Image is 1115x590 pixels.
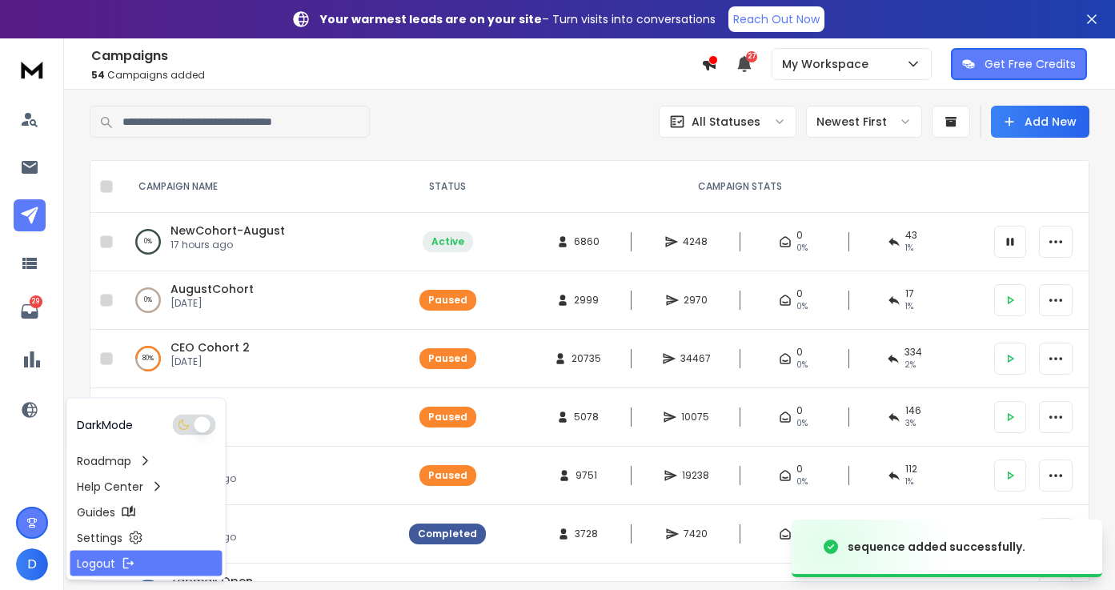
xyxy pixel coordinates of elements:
p: 0 % [144,292,152,308]
span: 5078 [574,411,599,423]
span: 10075 [681,411,709,423]
span: 0 [796,287,803,300]
p: Reach Out Now [733,11,820,27]
p: Campaigns added [91,69,701,82]
a: Roadmap [70,448,223,474]
span: 1 % [905,476,913,488]
p: Roadmap [77,453,131,469]
p: Logout [77,556,115,572]
span: 0% [796,300,808,313]
div: Completed [418,528,477,540]
span: 0 [796,229,803,242]
td: 80%CEO Cohort 2[DATE] [119,330,399,388]
p: Settings [77,530,122,546]
div: sequence added successfully. [848,539,1025,555]
span: 9751 [576,469,597,482]
span: 19238 [682,469,709,482]
span: 334 [904,346,922,359]
span: 0% [796,242,808,255]
span: 27 [746,51,757,62]
th: CAMPAIGN NAME [119,161,399,213]
span: 2970 [684,294,708,307]
p: All Statuses [692,114,760,130]
span: 0% [796,476,808,488]
span: 0 [796,346,803,359]
th: STATUS [399,161,495,213]
td: 0%AugustCohort[DATE] [119,271,399,330]
p: [DATE] [170,355,250,368]
p: Guides [77,504,115,520]
span: 7420 [684,528,708,540]
p: – Turn visits into conversations [320,11,716,27]
span: 2999 [574,294,599,307]
td: 97%DONE[DATE] [119,388,399,447]
a: AugustCohort [170,281,254,297]
p: 0 % [144,234,152,250]
p: 17 hours ago [170,239,285,251]
div: Paused [428,469,467,482]
div: Paused [428,352,467,365]
span: 3 % [905,417,916,430]
button: D [16,548,48,580]
div: Paused [428,411,467,423]
span: 6860 [574,235,600,248]
p: Get Free Credits [985,56,1076,72]
button: Get Free Credits [951,48,1087,80]
img: logo [16,54,48,84]
span: 112 [905,463,917,476]
th: CAMPAIGN STATS [495,161,985,213]
h1: Campaigns [91,46,701,66]
span: 0 [796,404,803,417]
button: Add New [991,106,1089,138]
p: 29 [30,295,42,308]
a: Help Center [70,474,223,500]
a: CEO Cohort 2 [170,339,250,355]
button: Newest First [806,106,922,138]
span: 17 [905,287,914,300]
a: Reach Out Now [728,6,824,32]
p: Help Center [77,479,143,495]
span: 1 % [905,242,913,255]
span: 43 [905,229,917,242]
strong: Your warmest leads are on your site [320,11,542,27]
span: 2 % [904,359,916,371]
p: 80 % [142,351,154,367]
span: 0% [796,359,808,371]
p: Dark Mode [77,417,133,433]
span: 0% [796,417,808,430]
a: NewCohort-August [170,223,285,239]
div: Active [431,235,464,248]
td: 100%[DATE]a month ago [119,505,399,564]
span: 146 [905,404,921,417]
span: 0 [796,463,803,476]
span: 34467 [680,352,711,365]
a: Guides [70,500,223,525]
p: [DATE] [170,297,254,310]
td: 0%NewCohort-August17 hours ago [119,213,399,271]
span: 20735 [572,352,601,365]
a: Settings [70,525,223,551]
span: 54 [91,68,105,82]
span: 4248 [683,235,708,248]
div: Paused [428,294,467,307]
p: My Workspace [782,56,875,72]
span: 1 % [905,300,913,313]
a: 29 [14,295,46,327]
td: 97%DONEa month ago [119,447,399,505]
span: 3728 [575,528,598,540]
